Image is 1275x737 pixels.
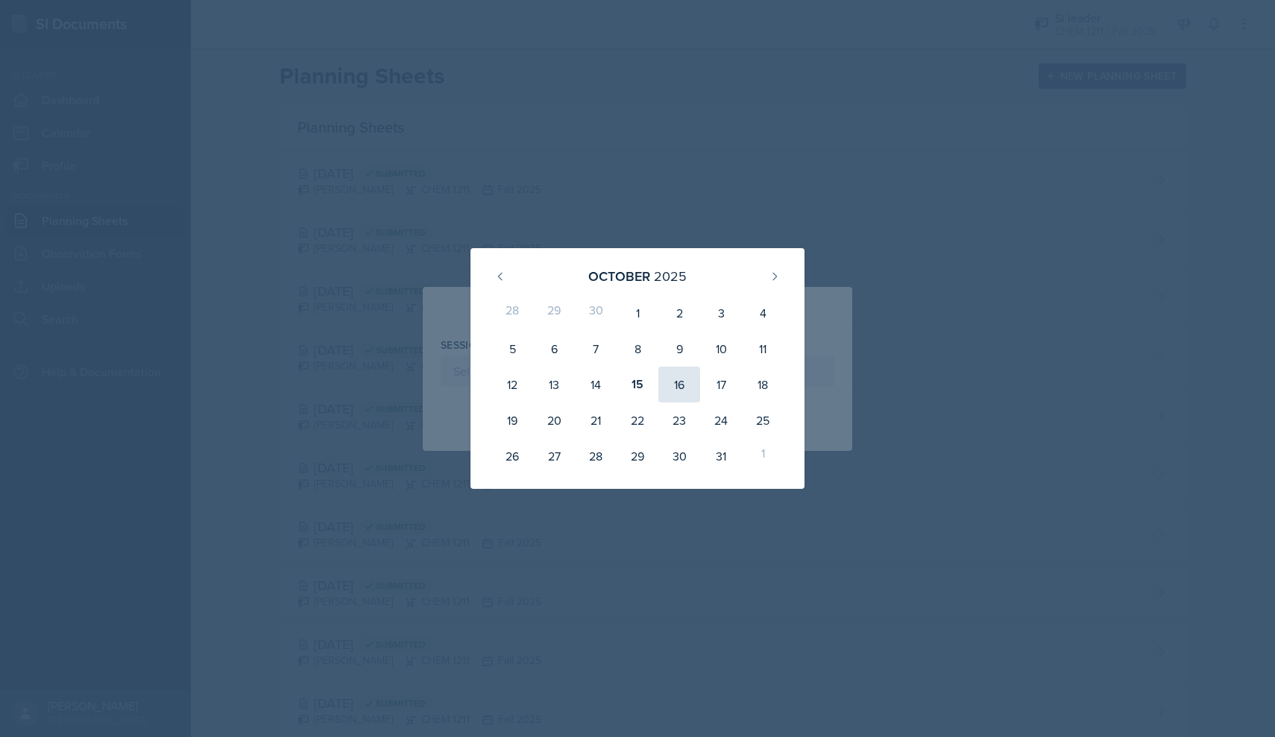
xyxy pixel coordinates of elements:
div: 7 [575,331,617,367]
div: 10 [700,331,742,367]
div: 23 [658,402,700,438]
div: 2 [658,295,700,331]
div: 20 [533,402,575,438]
div: 28 [575,438,617,474]
div: 6 [533,331,575,367]
div: 30 [575,295,617,331]
div: 5 [491,331,533,367]
div: 2025 [654,266,687,286]
div: 13 [533,367,575,402]
div: 11 [742,331,784,367]
div: 22 [617,402,658,438]
div: 27 [533,438,575,474]
div: 3 [700,295,742,331]
div: 14 [575,367,617,402]
div: 18 [742,367,784,402]
div: 16 [658,367,700,402]
div: 4 [742,295,784,331]
div: 29 [533,295,575,331]
div: 28 [491,295,533,331]
div: 24 [700,402,742,438]
div: 29 [617,438,658,474]
div: 21 [575,402,617,438]
div: 19 [491,402,533,438]
div: 9 [658,331,700,367]
div: 17 [700,367,742,402]
div: 12 [491,367,533,402]
div: 15 [617,367,658,402]
div: 30 [658,438,700,474]
div: 1 [742,438,784,474]
div: 1 [617,295,658,331]
div: 31 [700,438,742,474]
div: 25 [742,402,784,438]
div: 8 [617,331,658,367]
div: 26 [491,438,533,474]
div: October [588,266,650,286]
